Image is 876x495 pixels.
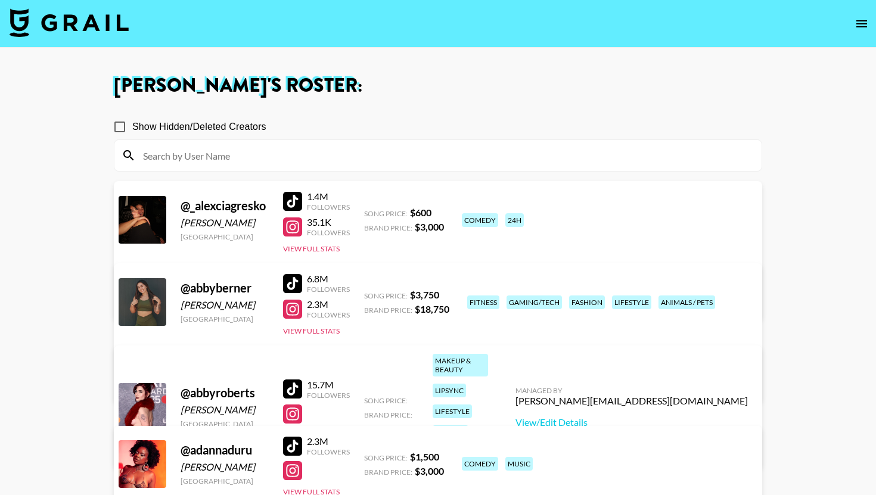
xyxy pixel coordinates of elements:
button: open drawer [850,12,874,36]
div: @ adannaduru [181,443,269,457]
div: [PERSON_NAME] [181,404,269,416]
strong: $ 3,000 [415,221,444,232]
span: Brand Price: [364,223,412,232]
span: Brand Price: [364,468,412,477]
div: [PERSON_NAME] [181,217,269,229]
div: makeup & beauty [433,354,488,376]
strong: $ 600 [410,207,431,218]
span: Show Hidden/Deleted Creators [132,120,266,134]
div: 6.8M [307,273,350,285]
strong: $ 3,750 [410,289,439,300]
div: fashion [569,295,605,309]
span: Song Price: [364,291,408,300]
div: lipsync [433,384,466,397]
div: fitness [467,295,499,309]
div: 35.1K [307,216,350,228]
div: music [505,457,533,471]
div: Followers [307,310,350,319]
div: 24h [505,213,524,227]
div: 1.4M [307,191,350,203]
div: @ abbyberner [181,281,269,295]
div: lifestyle [433,404,472,418]
span: Brand Price: [364,306,412,315]
div: [GEOGRAPHIC_DATA] [181,315,269,323]
div: @ _alexciagresko [181,198,269,213]
div: 15.7M [307,379,350,391]
div: Managed By [515,386,748,395]
span: Brand Price: [364,410,412,419]
div: [PERSON_NAME][EMAIL_ADDRESS][DOMAIN_NAME] [515,395,748,407]
div: comedy [462,457,498,471]
span: Song Price: [364,209,408,218]
div: [GEOGRAPHIC_DATA] [181,232,269,241]
div: [PERSON_NAME] [181,299,269,311]
div: [GEOGRAPHIC_DATA] [181,419,269,428]
div: 2.3M [307,435,350,447]
div: animals / pets [658,295,715,309]
div: Followers [307,203,350,211]
button: View Full Stats [283,244,340,253]
img: Grail Talent [10,8,129,37]
div: Followers [307,285,350,294]
div: lifestyle [612,295,651,309]
div: Followers [307,391,350,400]
h1: [PERSON_NAME] 's Roster: [114,76,762,95]
div: Followers [307,447,350,456]
div: [GEOGRAPHIC_DATA] [181,477,269,485]
div: Followers [307,228,350,237]
input: Search by User Name [136,146,754,165]
strong: $ 18,750 [415,303,449,315]
span: Song Price: [364,453,408,462]
a: View/Edit Details [515,416,748,428]
div: 2.3M [307,298,350,310]
div: [PERSON_NAME] [181,461,269,473]
div: @ abbyroberts [181,385,269,400]
div: comedy [462,213,498,227]
strong: $ 3,000 [415,465,444,477]
span: Song Price: [364,396,408,405]
button: View Full Stats [283,326,340,335]
div: fashion [433,425,468,439]
div: gaming/tech [507,295,562,309]
strong: $ 1,500 [410,451,439,462]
